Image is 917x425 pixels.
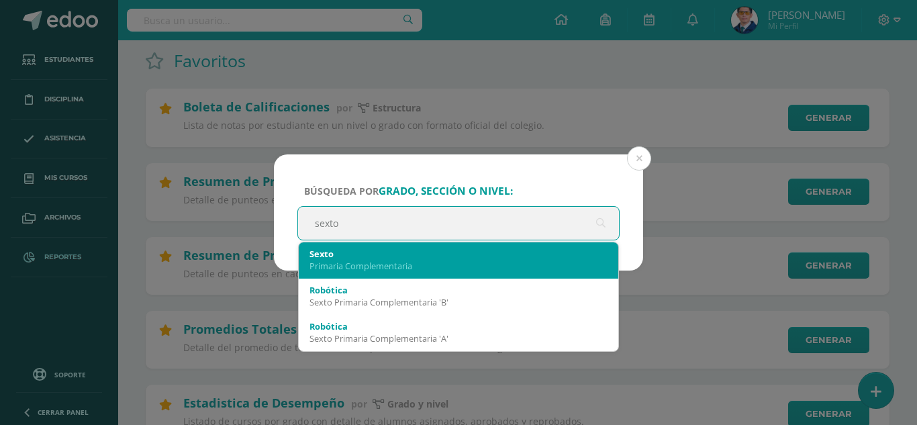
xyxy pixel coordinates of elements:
[298,207,619,240] input: ej. Primero primaria, etc.
[309,320,608,332] div: Robótica
[309,284,608,296] div: Robótica
[304,185,513,197] span: Búsqueda por
[309,260,608,272] div: Primaria Complementaria
[309,248,608,260] div: Sexto
[309,296,608,308] div: Sexto Primaria Complementaria 'B'
[309,332,608,344] div: Sexto Primaria Complementaria 'A'
[627,146,651,171] button: Close (Esc)
[379,184,513,198] strong: grado, sección o nivel:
